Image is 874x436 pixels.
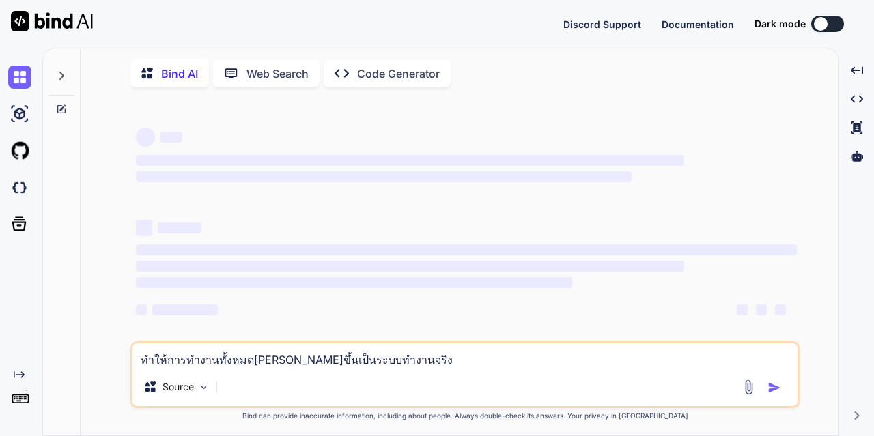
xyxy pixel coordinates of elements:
span: ‌ [136,261,684,272]
img: chat [8,66,31,89]
span: Dark mode [755,17,806,31]
img: githubLight [8,139,31,162]
span: ‌ [136,155,684,166]
img: icon [767,381,781,394]
p: Code Generator [357,66,440,82]
p: Source [163,380,194,394]
p: Web Search [246,66,309,82]
img: Pick Models [198,381,210,393]
span: ‌ [737,304,748,315]
span: ‌ [136,171,632,182]
span: ‌ [136,304,147,315]
span: Documentation [662,18,734,30]
img: attachment [741,379,757,395]
p: Bind can provide inaccurate information, including about people. Always double-check its answers.... [130,411,800,421]
span: ‌ [136,220,152,236]
span: Discord Support [563,18,641,30]
span: ‌ [136,128,155,147]
img: Bind AI [11,11,93,31]
span: ‌ [136,277,572,288]
span: ‌ [158,222,201,233]
img: darkCloudIdeIcon [8,176,31,199]
span: ‌ [152,304,218,315]
span: ‌ [756,304,767,315]
span: ‌ [160,132,182,143]
button: Discord Support [563,17,641,31]
span: ‌ [136,244,797,255]
textarea: ทำให้การทำงานทั้งหมด[PERSON_NAME]ขึ้นเป็นระบบทำงานจริง [132,343,798,368]
span: ‌ [775,304,786,315]
button: Documentation [662,17,734,31]
img: ai-studio [8,102,31,126]
p: Bind AI [161,66,198,82]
